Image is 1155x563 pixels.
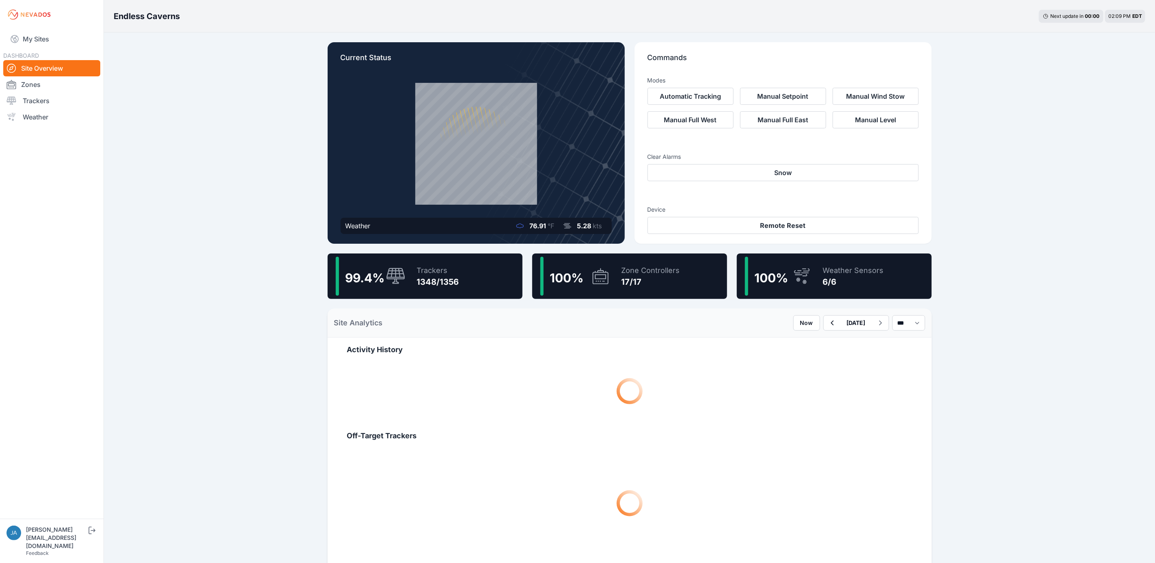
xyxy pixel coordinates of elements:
[345,221,371,231] div: Weather
[1050,13,1084,19] span: Next update in
[622,265,680,276] div: Zone Controllers
[532,253,727,299] a: 100%Zone Controllers17/17
[3,60,100,76] a: Site Overview
[823,265,884,276] div: Weather Sensors
[328,253,522,299] a: 99.4%Trackers1348/1356
[26,526,87,550] div: [PERSON_NAME][EMAIL_ADDRESS][DOMAIN_NAME]
[755,271,788,285] span: 100 %
[648,153,919,161] h3: Clear Alarms
[648,76,666,84] h3: Modes
[347,344,912,355] h2: Activity History
[530,222,546,230] span: 76.91
[3,93,100,109] a: Trackers
[114,11,180,22] h3: Endless Caverns
[341,52,612,70] p: Current Status
[114,6,180,27] nav: Breadcrumb
[833,111,919,128] button: Manual Level
[648,111,734,128] button: Manual Full West
[334,317,383,329] h2: Site Analytics
[648,88,734,105] button: Automatic Tracking
[823,276,884,288] div: 6/6
[793,315,820,331] button: Now
[26,550,49,556] a: Feedback
[6,8,52,21] img: Nevados
[648,217,919,234] button: Remote Reset
[648,52,919,70] p: Commands
[417,276,459,288] div: 1348/1356
[622,276,680,288] div: 17/17
[840,316,872,330] button: [DATE]
[3,52,39,59] span: DASHBOARD
[347,430,912,442] h2: Off-Target Trackers
[417,265,459,276] div: Trackers
[548,222,555,230] span: °F
[3,109,100,125] a: Weather
[577,222,592,230] span: 5.28
[1132,13,1142,19] span: EDT
[648,164,919,181] button: Snow
[740,88,826,105] button: Manual Setpoint
[833,88,919,105] button: Manual Wind Stow
[737,253,932,299] a: 100%Weather Sensors6/6
[1108,13,1131,19] span: 02:09 PM
[1085,13,1099,19] div: 00 : 00
[3,76,100,93] a: Zones
[740,111,826,128] button: Manual Full East
[648,206,919,214] h3: Device
[345,271,385,285] span: 99.4 %
[550,271,584,285] span: 100 %
[3,29,100,49] a: My Sites
[6,526,21,540] img: jakub.przychodzien@energix-group.com
[593,222,602,230] span: kts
